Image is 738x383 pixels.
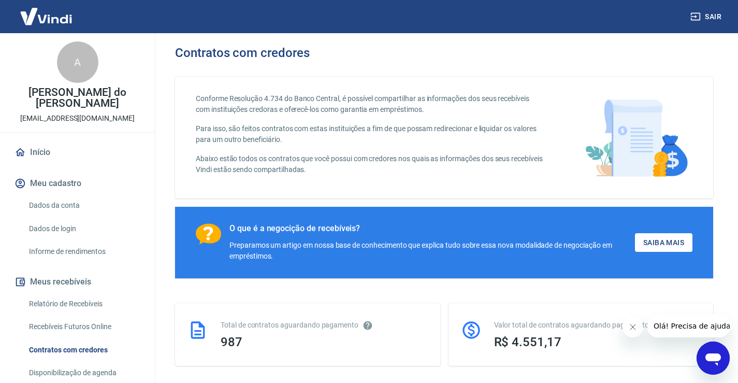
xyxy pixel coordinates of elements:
a: Contratos com credores [25,339,142,361]
div: O que é a negocição de recebíveis? [229,223,635,234]
button: Meu cadastro [12,172,142,195]
img: main-image.9f1869c469d712ad33ce.png [580,93,692,182]
div: 987 [221,335,428,349]
p: Conforme Resolução 4.734 do Banco Central, é possível compartilhar as informações dos seus recebí... [196,93,543,115]
img: Ícone com um ponto de interrogação. [196,223,221,245]
svg: Esses contratos não se referem à Vindi, mas sim a outras instituições. [363,320,373,331]
img: Vindi [12,1,80,32]
span: Olá! Precisa de ajuda? [6,7,87,16]
iframe: Mensagem da empresa [647,315,730,337]
iframe: Botão para abrir a janela de mensagens [697,342,730,375]
a: Informe de rendimentos [25,241,142,262]
iframe: Fechar mensagem [623,317,643,337]
p: [EMAIL_ADDRESS][DOMAIN_NAME] [20,113,135,124]
div: A [57,41,98,83]
p: Abaixo estão todos os contratos que você possui com credores nos quais as informações dos seus re... [196,153,543,175]
div: Preparamos um artigo em nossa base de conhecimento que explica tudo sobre essa nova modalidade de... [229,240,635,262]
a: Recebíveis Futuros Online [25,316,142,337]
div: Total de contratos aguardando pagamento [221,320,428,331]
h3: Contratos com credores [175,46,310,60]
button: Meus recebíveis [12,271,142,293]
a: Saiba Mais [635,233,692,252]
a: Relatório de Recebíveis [25,293,142,315]
p: [PERSON_NAME] do [PERSON_NAME] [8,87,147,109]
button: Sair [688,7,726,26]
div: Valor total de contratos aguardando pagamento [494,320,701,331]
p: Para isso, são feitos contratos com estas instituições a fim de que possam redirecionar e liquida... [196,123,543,145]
a: Dados da conta [25,195,142,216]
a: Início [12,141,142,164]
span: R$ 4.551,17 [494,335,561,349]
a: Dados de login [25,218,142,239]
